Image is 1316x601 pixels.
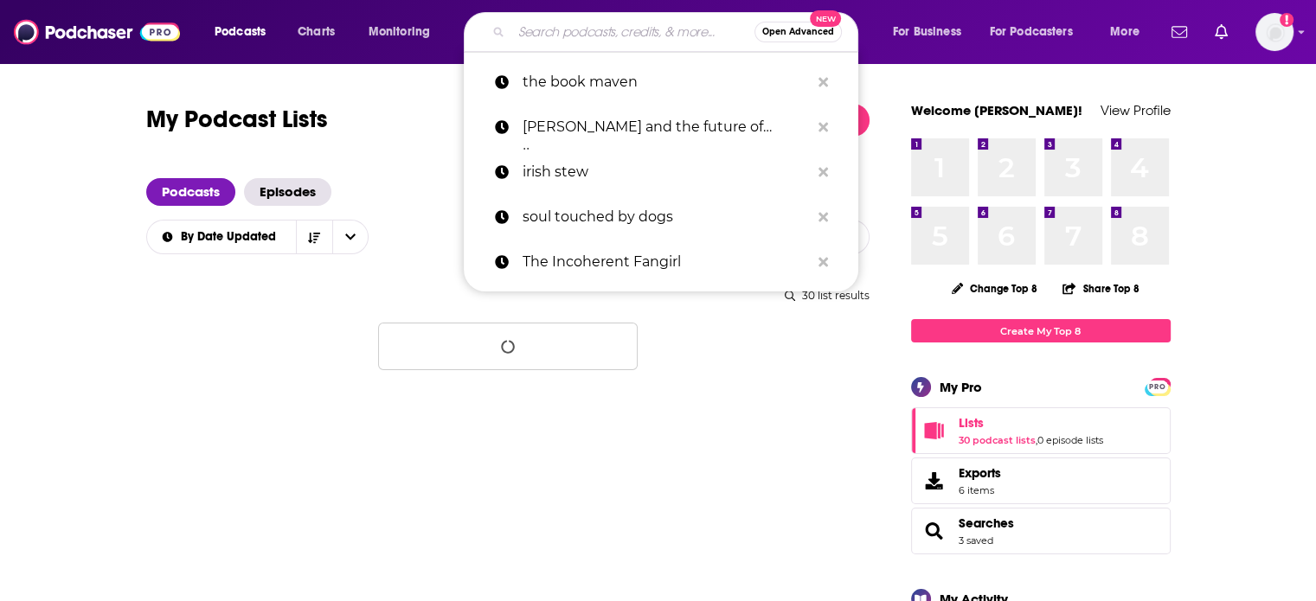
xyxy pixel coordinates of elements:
span: Charts [298,20,335,44]
span: , [1036,434,1037,446]
button: open menu [979,18,1098,46]
button: Sort Direction [296,221,332,253]
span: New [810,10,841,27]
a: Searches [959,515,1014,531]
a: irish stew [464,150,858,195]
span: By Date Updated [181,231,282,243]
svg: Add a profile image [1280,13,1294,27]
button: Change Top 8 [941,278,1049,299]
p: soul touched by dogs [523,195,810,240]
a: Welcome [PERSON_NAME]! [911,102,1082,118]
a: 0 episode lists [1037,434,1103,446]
img: Podchaser - Follow, Share and Rate Podcasts [14,16,180,48]
span: More [1110,20,1139,44]
a: Episodes [244,178,331,206]
div: Search podcasts, credits, & more... [480,12,875,52]
button: Share Top 8 [1062,272,1139,305]
a: Lists [959,415,1103,431]
span: Searches [911,508,1171,554]
h2: Choose List sort [146,220,369,254]
a: 30 podcast lists [959,434,1036,446]
span: For Podcasters [990,20,1073,44]
button: open menu [356,18,453,46]
p: the book maven [523,60,810,105]
button: open menu [202,18,288,46]
button: open menu [881,18,983,46]
span: Open Advanced [762,28,834,36]
span: Logged in as madeleinelbrownkensington [1255,13,1294,51]
a: Lists [917,419,952,443]
div: 30 list results [146,289,870,302]
div: My Pro [940,379,982,395]
a: Exports [911,457,1171,504]
button: open menu [332,221,369,253]
a: PRO [1147,380,1168,393]
button: Show profile menu [1255,13,1294,51]
a: soul touched by dogs [464,195,858,240]
a: Create My Top 8 [911,319,1171,342]
p: irish stew [523,150,810,195]
a: Podcasts [146,178,235,206]
span: Monitoring [369,20,430,44]
span: Lists [959,415,984,431]
span: Lists [911,407,1171,454]
span: 6 items [959,484,1001,496]
button: Open AdvancedNew [754,22,842,42]
a: the book maven [464,60,858,105]
a: Show notifications dropdown [1165,17,1194,47]
button: Loading [378,323,638,370]
span: Exports [959,465,1001,481]
button: open menu [145,231,296,243]
button: open menu [1098,18,1161,46]
a: Charts [286,18,345,46]
span: PRO [1147,380,1168,393]
a: 3 saved [959,534,993,547]
span: Podcasts [215,20,266,44]
span: For Business [893,20,961,44]
p: The Incoherent Fangirl [523,240,810,285]
a: Show notifications dropdown [1208,17,1235,47]
a: View Profile [1101,102,1171,118]
input: Search podcasts, credits, & more... [511,18,754,46]
img: User Profile [1255,13,1294,51]
span: Exports [917,469,952,493]
h1: My Podcast Lists [146,104,328,137]
a: [PERSON_NAME] and the future of literature [464,105,858,150]
p: jane austen and the future of literature [523,105,810,150]
a: Searches [917,519,952,543]
a: The Incoherent Fangirl [464,240,858,285]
